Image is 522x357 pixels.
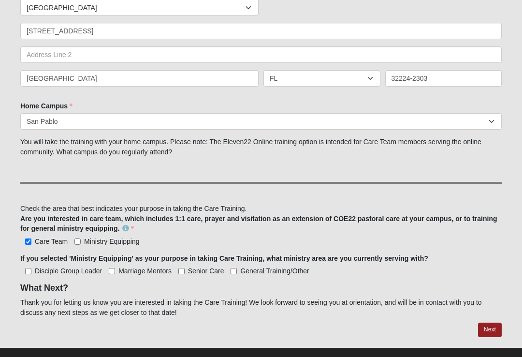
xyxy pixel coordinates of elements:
span: Marriage Mentors [118,267,172,275]
input: Zip [385,70,502,87]
input: Care Team [25,238,31,245]
h4: What Next? [20,283,502,294]
label: Are you interested in care team, which includes 1:1 care, prayer and visitation as an extension o... [20,214,502,233]
input: Marriage Mentors [109,268,115,274]
span: Senior Care [188,267,224,275]
span: Ministry Equipping [84,238,139,245]
label: Home Campus [20,101,72,111]
input: Address Line 2 [20,46,502,63]
input: Disciple Group Leader [25,268,31,274]
input: Senior Care [178,268,185,274]
a: Next [478,323,502,337]
input: General Training/Other [231,268,237,274]
input: Ministry Equipping [74,238,81,245]
span: Care Team [35,238,68,245]
p: You will take the training with your home campus. Please note: The Eleven22 Online training optio... [20,137,502,157]
label: If you selected 'Ministry Equipping' as your purpose in taking Care Training, what ministry area ... [20,253,428,263]
p: Thank you for letting us know you are interested in taking the Care Training! We look forward to ... [20,297,502,318]
span: Disciple Group Leader [35,267,102,275]
input: Address Line 1 [20,23,502,39]
span: General Training/Other [240,267,309,275]
input: City [20,70,259,87]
